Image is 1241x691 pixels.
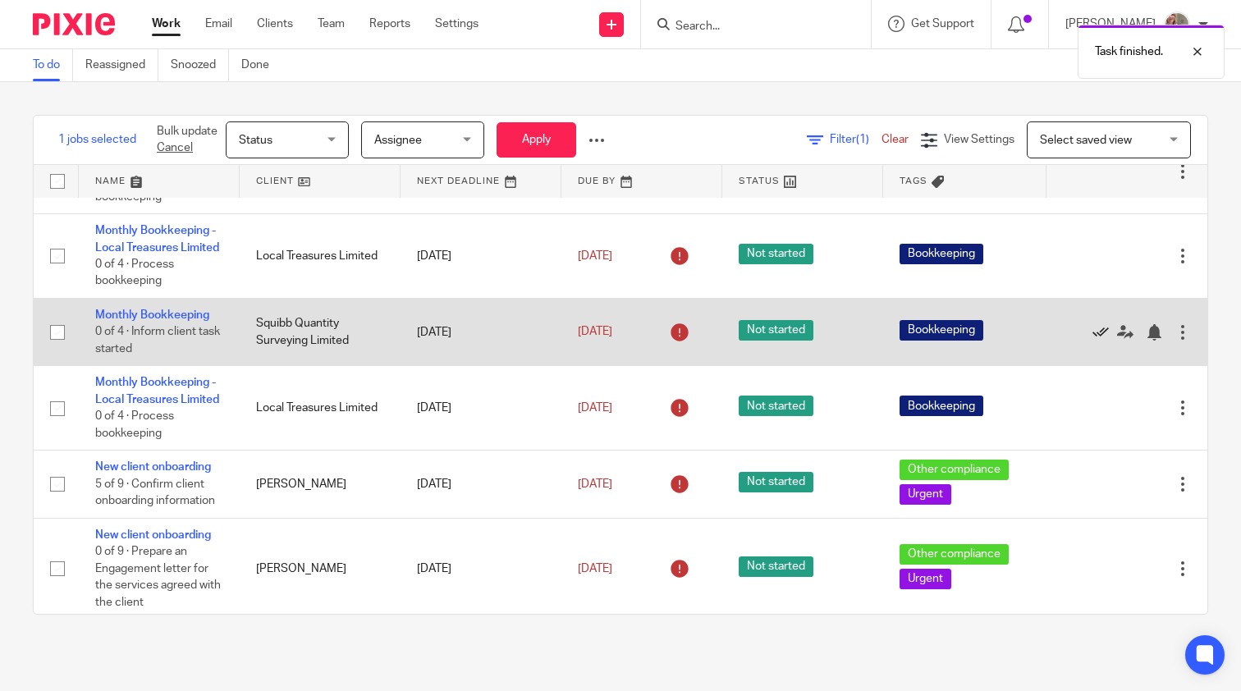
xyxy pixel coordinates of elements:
td: [PERSON_NAME] [240,518,401,620]
td: [DATE] [401,451,561,518]
p: Bulk update [157,123,218,157]
span: [DATE] [578,250,612,262]
a: Monthly Bookkeeping - Local Treasures Limited [95,377,219,405]
span: View Settings [944,134,1014,145]
img: Pixie [33,13,115,35]
td: [DATE] [401,366,561,451]
span: Assignee [374,135,422,146]
span: Bookkeeping [900,244,983,264]
td: Squibb Quantity Surveying Limited [240,299,401,366]
span: Not started [739,556,813,577]
span: Not started [739,320,813,341]
span: Bookkeeping [900,320,983,341]
span: 0 of 4 · Process bookkeeping [95,410,174,439]
p: Task finished. [1095,43,1163,60]
span: Filter [830,134,882,145]
a: New client onboarding [95,529,211,541]
a: Settings [435,16,479,32]
span: [DATE] [578,478,612,490]
span: 1 of 4 · Process bookkeeping [95,174,174,203]
span: Urgent [900,569,951,589]
a: Monthly Bookkeeping [95,309,209,321]
span: Other compliance [900,460,1009,480]
span: Not started [739,396,813,416]
a: Done [241,49,282,81]
td: [PERSON_NAME] [240,451,401,518]
td: [DATE] [401,299,561,366]
span: [DATE] [578,563,612,574]
span: [DATE] [578,402,612,414]
button: Apply [497,122,576,158]
span: Not started [739,244,813,264]
span: Select saved view [1040,135,1132,146]
a: To do [33,49,73,81]
a: Mark as done [1092,324,1117,341]
span: 1 jobs selected [58,131,136,148]
span: (1) [856,134,869,145]
a: Monthly Bookkeeping - Local Treasures Limited [95,225,219,253]
span: Urgent [900,484,951,505]
a: Reports [369,16,410,32]
a: New client onboarding [95,461,211,473]
td: [DATE] [401,518,561,620]
img: A3ABFD03-94E6-44F9-A09D-ED751F5F1762.jpeg [1164,11,1190,38]
a: Reassigned [85,49,158,81]
a: Cancel [157,142,193,153]
td: [DATE] [401,214,561,299]
span: 0 of 4 · Process bookkeeping [95,259,174,287]
span: Bookkeeping [900,396,983,416]
a: Clear [882,134,909,145]
span: Status [239,135,272,146]
span: [DATE] [578,327,612,338]
a: Work [152,16,181,32]
span: 5 of 9 · Confirm client onboarding information [95,478,215,507]
span: Other compliance [900,544,1009,565]
span: Tags [900,176,927,185]
a: Team [318,16,345,32]
span: Not started [739,472,813,492]
a: Snoozed [171,49,229,81]
a: Clients [257,16,293,32]
a: Email [205,16,232,32]
span: 0 of 9 · Prepare an Engagement letter for the services agreed with the client [95,546,221,608]
span: 0 of 4 · Inform client task started [95,327,220,355]
td: Local Treasures Limited [240,366,401,451]
td: Local Treasures Limited [240,214,401,299]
